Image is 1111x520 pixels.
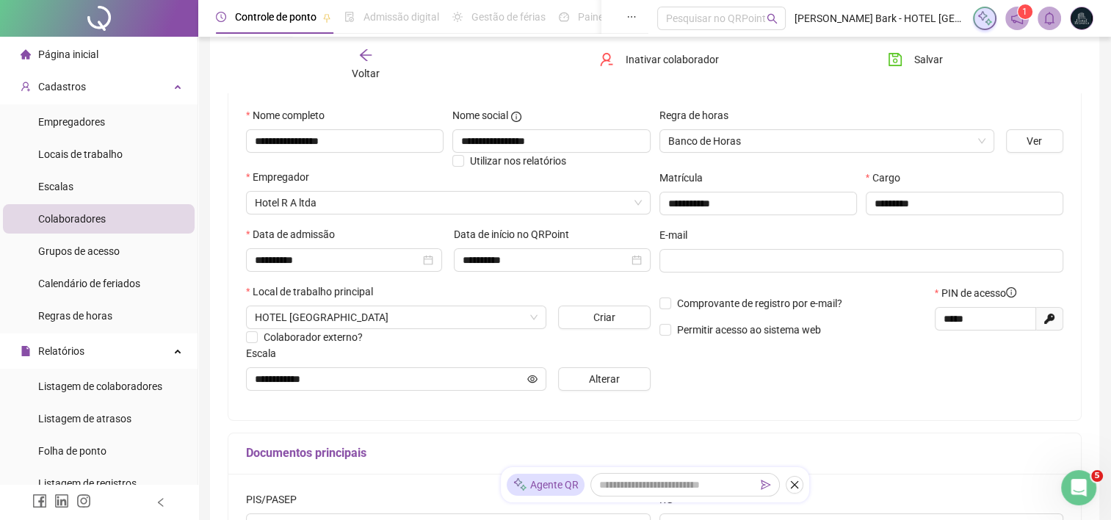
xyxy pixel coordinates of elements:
[246,284,383,300] label: Local de trabalho principal
[38,413,131,425] span: Listagem de atrasos
[246,169,319,185] label: Empregador
[54,494,69,508] span: linkedin
[877,48,954,71] button: Salvar
[471,11,546,23] span: Gestão de férias
[470,155,566,167] span: Utilizar nos relatórios
[21,82,31,92] span: user-add
[677,324,821,336] span: Permitir acesso ao sistema web
[38,48,98,60] span: Página inicial
[677,297,842,309] span: Comprovante de registro por e-mail?
[452,12,463,22] span: sun
[789,480,800,490] span: close
[38,245,120,257] span: Grupos de acesso
[659,170,712,186] label: Matrícula
[454,226,579,242] label: Data de início no QRPoint
[558,306,651,329] button: Criar
[21,49,31,59] span: home
[38,278,140,289] span: Calendário de feriados
[767,13,778,24] span: search
[255,192,642,214] span: Hotel R A ltda
[38,213,106,225] span: Colaboradores
[668,130,985,152] span: Banco de Horas
[38,445,106,457] span: Folha de ponto
[1010,12,1024,25] span: notification
[1006,287,1016,297] span: info-circle
[941,285,1016,301] span: PIN de acesso
[255,306,538,328] span: RUA PRESIDENTE CARLOS CAVALCANTI 540
[38,310,112,322] span: Regras de horas
[322,13,331,22] span: pushpin
[626,51,719,68] span: Inativar colaborador
[1043,12,1056,25] span: bell
[1006,129,1063,153] button: Ver
[38,477,137,489] span: Listagem de registros
[1061,470,1096,505] iframe: Intercom live chat
[216,12,226,22] span: clock-circle
[363,11,439,23] span: Admissão digital
[38,345,84,357] span: Relatórios
[358,48,373,62] span: arrow-left
[761,480,771,490] span: send
[559,12,569,22] span: dashboard
[38,380,162,392] span: Listagem de colaboradores
[344,12,355,22] span: file-done
[76,494,91,508] span: instagram
[588,48,730,71] button: Inativar colaborador
[246,226,344,242] label: Data de admissão
[888,52,902,67] span: save
[246,107,334,123] label: Nome completo
[558,367,651,391] button: Alterar
[246,444,1063,462] h5: Documentos principais
[38,148,123,160] span: Locais de trabalho
[1027,133,1042,149] span: Ver
[156,497,166,508] span: left
[513,477,527,493] img: sparkle-icon.fc2bf0ac1784a2077858766a79e2daf3.svg
[452,107,508,123] span: Nome social
[659,227,697,243] label: E-mail
[235,11,316,23] span: Controle de ponto
[38,81,86,93] span: Cadastros
[32,494,47,508] span: facebook
[264,331,363,343] span: Colaborador externo?
[1018,4,1032,19] sup: 1
[593,309,615,325] span: Criar
[914,51,943,68] span: Salvar
[589,371,620,387] span: Alterar
[507,474,585,496] div: Agente QR
[1091,470,1103,482] span: 5
[795,10,964,26] span: [PERSON_NAME] Bark - HOTEL [GEOGRAPHIC_DATA] [GEOGRAPHIC_DATA]
[246,345,286,361] label: Escala
[21,346,31,356] span: file
[578,11,635,23] span: Painel do DP
[659,107,738,123] label: Regra de horas
[511,112,521,122] span: info-circle
[38,116,105,128] span: Empregadores
[599,52,614,67] span: user-delete
[1071,7,1093,29] img: 8267
[626,12,637,22] span: ellipsis
[38,181,73,192] span: Escalas
[977,10,993,26] img: sparkle-icon.fc2bf0ac1784a2077858766a79e2daf3.svg
[527,374,538,384] span: eye
[1022,7,1027,17] span: 1
[246,491,306,508] label: PIS/PASEP
[352,68,380,79] span: Voltar
[866,170,910,186] label: Cargo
